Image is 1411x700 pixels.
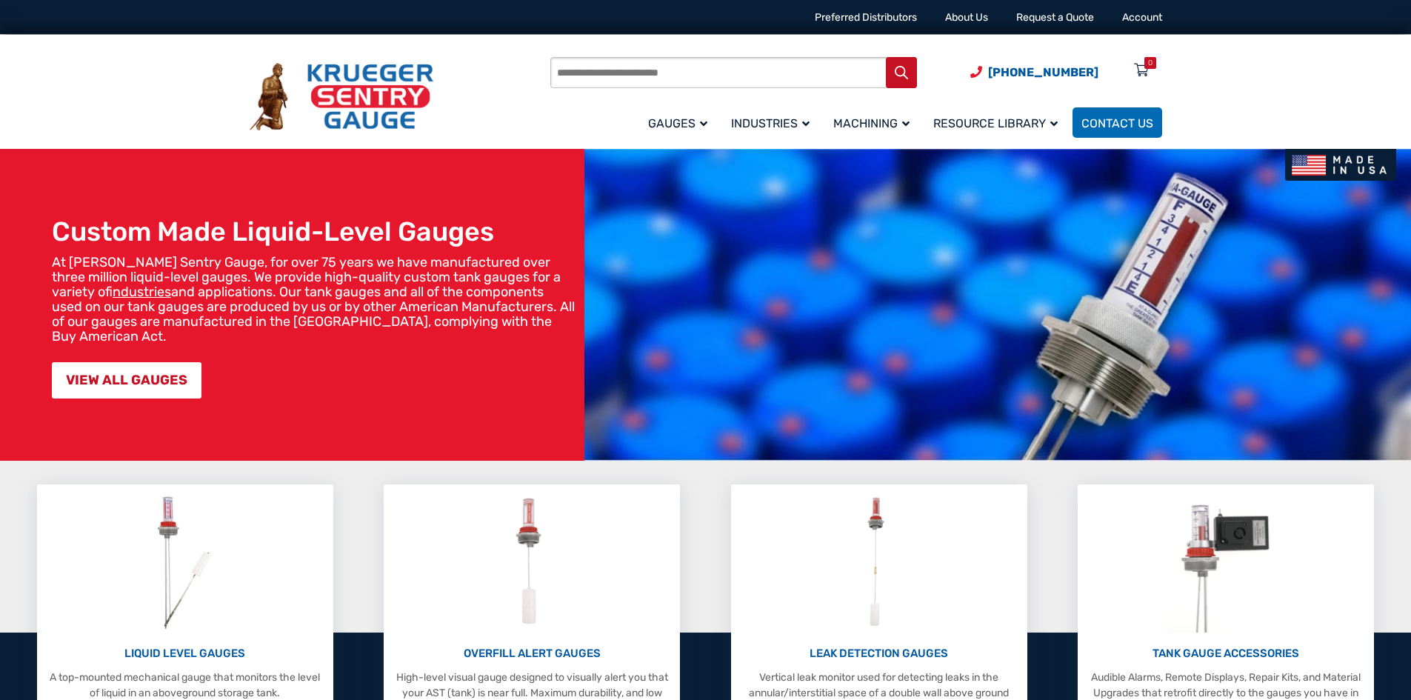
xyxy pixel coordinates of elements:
[648,116,707,130] span: Gauges
[44,645,326,662] p: LIQUID LEVEL GAUGES
[391,645,673,662] p: OVERFILL ALERT GAUGES
[833,116,910,130] span: Machining
[584,149,1411,461] img: bg_hero_bannerksentry
[250,63,433,131] img: Krueger Sentry Gauge
[52,216,577,247] h1: Custom Made Liquid-Level Gauges
[970,63,1098,81] a: Phone Number (920) 434-8860
[815,11,917,24] a: Preferred Distributors
[1122,11,1162,24] a: Account
[1016,11,1094,24] a: Request a Quote
[850,492,908,633] img: Leak Detection Gauges
[499,492,565,633] img: Overfill Alert Gauges
[933,116,1058,130] span: Resource Library
[113,284,171,300] a: industries
[824,105,924,140] a: Machining
[731,116,810,130] span: Industries
[1167,492,1286,633] img: Tank Gauge Accessories
[945,11,988,24] a: About Us
[1285,149,1396,181] img: Made In USA
[1073,107,1162,138] a: Contact Us
[1148,57,1153,69] div: 0
[1085,645,1367,662] p: TANK GAUGE ACCESSORIES
[988,65,1098,79] span: [PHONE_NUMBER]
[52,255,577,344] p: At [PERSON_NAME] Sentry Gauge, for over 75 years we have manufactured over three million liquid-l...
[924,105,1073,140] a: Resource Library
[639,105,722,140] a: Gauges
[145,492,224,633] img: Liquid Level Gauges
[738,645,1020,662] p: LEAK DETECTION GAUGES
[1081,116,1153,130] span: Contact Us
[52,362,201,399] a: VIEW ALL GAUGES
[722,105,824,140] a: Industries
